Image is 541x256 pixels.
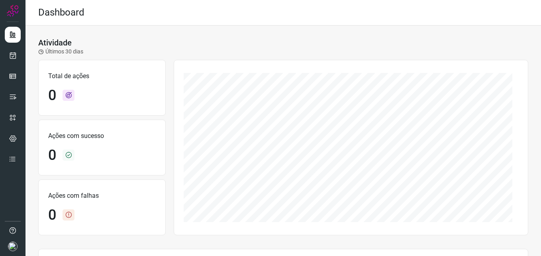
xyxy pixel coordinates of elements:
[38,38,72,47] h3: Atividade
[48,71,156,81] p: Total de ações
[48,147,56,164] h1: 0
[48,87,56,104] h1: 0
[48,207,56,224] h1: 0
[48,191,156,201] p: Ações com falhas
[7,5,19,17] img: Logo
[38,7,84,18] h2: Dashboard
[48,131,156,141] p: Ações com sucesso
[38,47,83,56] p: Últimos 30 dias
